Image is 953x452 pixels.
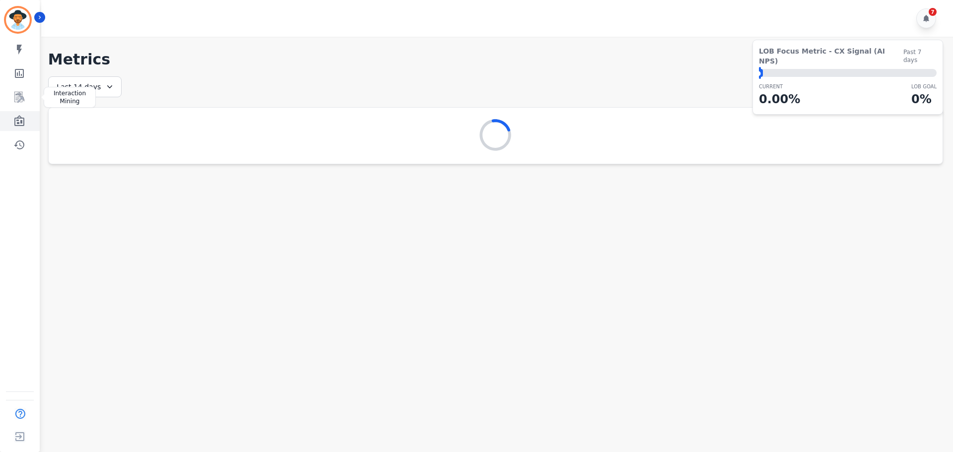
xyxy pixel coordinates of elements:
[759,83,800,90] p: CURRENT
[48,51,943,68] h1: Metrics
[911,90,937,108] p: 0 %
[759,90,800,108] p: 0.00 %
[48,76,122,97] div: Last 14 days
[903,48,937,64] span: Past 7 days
[759,69,763,77] div: ⬤
[759,46,903,66] span: LOB Focus Metric - CX Signal (AI NPS)
[929,8,937,16] div: 7
[911,83,937,90] p: LOB Goal
[6,8,30,32] img: Bordered avatar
